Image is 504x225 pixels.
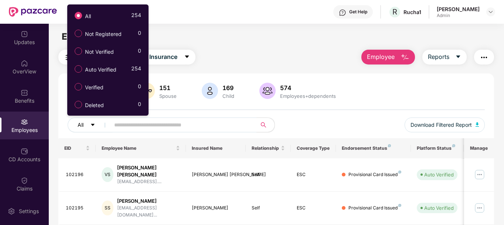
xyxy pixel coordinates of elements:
div: 102196 [66,171,90,178]
span: Reports [428,52,449,62]
div: Endorsement Status [342,145,405,151]
span: 0 [138,47,141,57]
div: [PERSON_NAME] [PERSON_NAME] [117,164,180,178]
button: Employee [361,50,415,64]
img: svg+xml;base64,PHN2ZyBpZD0iSGVscC0zMngzMiIgeG1sbnM9Imh0dHA6Ly93d3cudzMub3JnLzIwMDAvc3ZnIiB3aWR0aD... [339,9,346,16]
div: Child [221,93,236,99]
span: search [256,122,271,128]
div: [PERSON_NAME] [192,205,240,212]
img: svg+xml;base64,PHN2ZyB4bWxucz0iaHR0cDovL3d3dy53My5vcmcvMjAwMC9zdmciIHdpZHRoPSIyNCIgaGVpZ2h0PSIyNC... [64,53,73,62]
img: svg+xml;base64,PHN2ZyB4bWxucz0iaHR0cDovL3d3dy53My5vcmcvMjAwMC9zdmciIHdpZHRoPSI4IiBoZWlnaHQ9IjgiIH... [398,171,401,173]
span: 0 [138,100,141,111]
span: 0 [138,82,141,93]
th: Manage [464,138,494,158]
button: Reportscaret-down [422,50,467,64]
img: svg+xml;base64,PHN2ZyB4bWxucz0iaHR0cDovL3d3dy53My5vcmcvMjAwMC9zdmciIHdpZHRoPSI4IiBoZWlnaHQ9IjgiIH... [452,144,455,147]
div: VS [102,167,113,182]
span: Download Filtered Report [411,121,472,129]
div: Auto Verified [424,171,454,178]
span: Employees [62,31,110,42]
div: Self [252,205,285,212]
th: Employee Name [96,138,186,158]
span: 254 [131,11,141,22]
span: 254 [131,64,141,75]
div: Employees+dependents [279,93,337,99]
div: ESC [297,205,330,212]
th: Insured Name [186,138,246,158]
span: Employee Name [102,145,174,151]
img: manageButton [474,202,486,214]
th: EID [58,138,96,158]
span: caret-down [90,122,95,128]
span: 0 [138,29,141,40]
div: [PERSON_NAME] [PERSON_NAME] [192,171,240,178]
div: SS [102,201,113,215]
div: Platform Status [417,145,457,151]
img: svg+xml;base64,PHN2ZyB4bWxucz0iaHR0cDovL3d3dy53My5vcmcvMjAwMC9zdmciIHhtbG5zOnhsaW5rPSJodHRwOi8vd3... [401,53,409,62]
span: All [82,12,94,20]
button: Download Filtered Report [405,118,485,132]
span: R [392,7,397,16]
button: search [256,118,275,132]
div: ESC [297,171,330,178]
div: [EMAIL_ADDRESS].... [117,178,180,185]
img: svg+xml;base64,PHN2ZyB4bWxucz0iaHR0cDovL3d3dy53My5vcmcvMjAwMC9zdmciIHhtbG5zOnhsaW5rPSJodHRwOi8vd3... [202,83,218,99]
div: Spouse [158,93,178,99]
img: svg+xml;base64,PHN2ZyBpZD0iSG9tZSIgeG1sbnM9Imh0dHA6Ly93d3cudzMub3JnLzIwMDAvc3ZnIiB3aWR0aD0iMjAiIG... [21,60,28,67]
img: svg+xml;base64,PHN2ZyB4bWxucz0iaHR0cDovL3d3dy53My5vcmcvMjAwMC9zdmciIHdpZHRoPSIyNCIgaGVpZ2h0PSIyNC... [480,53,488,62]
img: svg+xml;base64,PHN2ZyBpZD0iQmVuZWZpdHMiIHhtbG5zPSJodHRwOi8vd3d3LnczLm9yZy8yMDAwL3N2ZyIgd2lkdGg9Ij... [21,89,28,96]
div: Auto Verified [424,204,454,212]
div: 102195 [66,205,90,212]
button: Filters [58,50,97,64]
th: Coverage Type [291,138,336,158]
th: Relationship [246,138,291,158]
div: 151 [158,84,178,92]
div: Self [252,171,285,178]
img: svg+xml;base64,PHN2ZyB4bWxucz0iaHR0cDovL3d3dy53My5vcmcvMjAwMC9zdmciIHdpZHRoPSI4IiBoZWlnaHQ9IjgiIH... [398,204,401,207]
span: All [78,121,84,129]
img: svg+xml;base64,PHN2ZyBpZD0iRW1wbG95ZWVzIiB4bWxucz0iaHR0cDovL3d3dy53My5vcmcvMjAwMC9zdmciIHdpZHRoPS... [21,118,28,126]
div: Admin [437,13,480,19]
span: caret-down [455,54,461,60]
span: caret-down [184,54,190,60]
img: svg+xml;base64,PHN2ZyBpZD0iVXBkYXRlZCIgeG1sbnM9Imh0dHA6Ly93d3cudzMub3JnLzIwMDAvc3ZnIiB3aWR0aD0iMj... [21,30,28,38]
span: Not Verified [82,48,117,56]
img: svg+xml;base64,PHN2ZyBpZD0iRHJvcGRvd24tMzJ4MzIiIHhtbG5zPSJodHRwOi8vd3d3LnczLm9yZy8yMDAwL3N2ZyIgd2... [488,9,494,15]
button: Allcaret-down [68,118,113,132]
img: svg+xml;base64,PHN2ZyB4bWxucz0iaHR0cDovL3d3dy53My5vcmcvMjAwMC9zdmciIHhtbG5zOnhsaW5rPSJodHRwOi8vd3... [259,83,276,99]
div: Provisional Card Issued [348,205,401,212]
div: Provisional Card Issued [348,171,401,178]
span: EID [64,145,85,151]
span: Not Registered [82,30,125,38]
button: Group Health Insurancecaret-down [105,50,195,64]
span: Auto Verified [82,66,119,74]
img: svg+xml;base64,PHN2ZyB4bWxucz0iaHR0cDovL3d3dy53My5vcmcvMjAwMC9zdmciIHdpZHRoPSI4IiBoZWlnaHQ9IjgiIH... [388,144,391,147]
div: [PERSON_NAME] [437,6,480,13]
img: svg+xml;base64,PHN2ZyBpZD0iQ2xhaW0iIHhtbG5zPSJodHRwOi8vd3d3LnczLm9yZy8yMDAwL3N2ZyIgd2lkdGg9IjIwIi... [21,177,28,184]
img: New Pazcare Logo [9,7,57,17]
img: manageButton [474,169,486,181]
div: Settings [17,208,41,215]
div: Get Help [349,9,367,15]
span: Deleted [82,101,107,109]
div: [EMAIL_ADDRESS][DOMAIN_NAME]... [117,205,180,219]
img: svg+xml;base64,PHN2ZyBpZD0iU2V0dGluZy0yMHgyMCIgeG1sbnM9Imh0dHA6Ly93d3cudzMub3JnLzIwMDAvc3ZnIiB3aW... [8,208,15,215]
span: Employee [367,52,395,62]
img: svg+xml;base64,PHN2ZyBpZD0iQ0RfQWNjb3VudHMiIGRhdGEtbmFtZT0iQ0QgQWNjb3VudHMiIHhtbG5zPSJodHRwOi8vd3... [21,148,28,155]
span: Verified [82,83,106,92]
div: 169 [221,84,236,92]
div: [PERSON_NAME] [117,198,180,205]
span: Relationship [252,145,279,151]
div: Rucha1 [403,9,421,16]
div: 574 [279,84,337,92]
img: svg+xml;base64,PHN2ZyB4bWxucz0iaHR0cDovL3d3dy53My5vcmcvMjAwMC9zdmciIHhtbG5zOnhsaW5rPSJodHRwOi8vd3... [476,122,479,127]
